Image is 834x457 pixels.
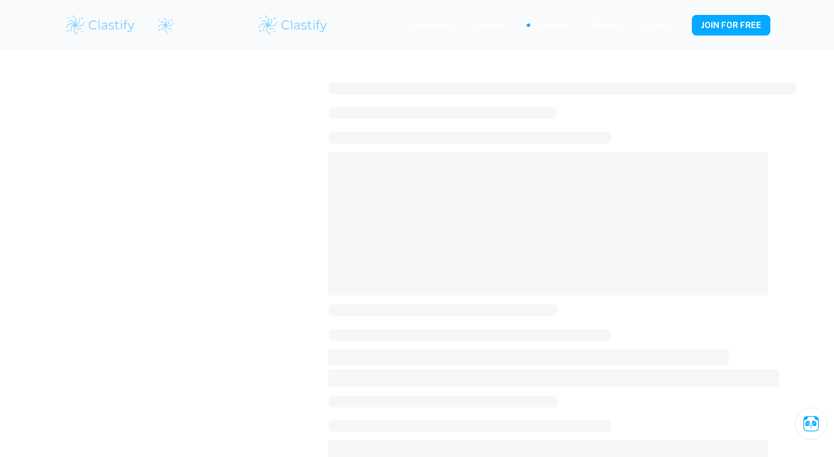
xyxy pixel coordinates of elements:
img: Clastify logo [157,17,174,34]
button: Help and Feedback [677,22,683,28]
a: Clastify logo [150,17,174,34]
a: Schools [590,19,622,32]
button: Ask Clai [795,408,827,440]
img: Clastify logo [257,14,330,37]
a: Tutoring [532,19,567,32]
a: Login [645,19,668,32]
img: Clastify logo [64,14,137,37]
p: Exemplars [412,19,453,32]
p: Review [476,19,504,32]
button: JOIN FOR FREE [692,15,770,36]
